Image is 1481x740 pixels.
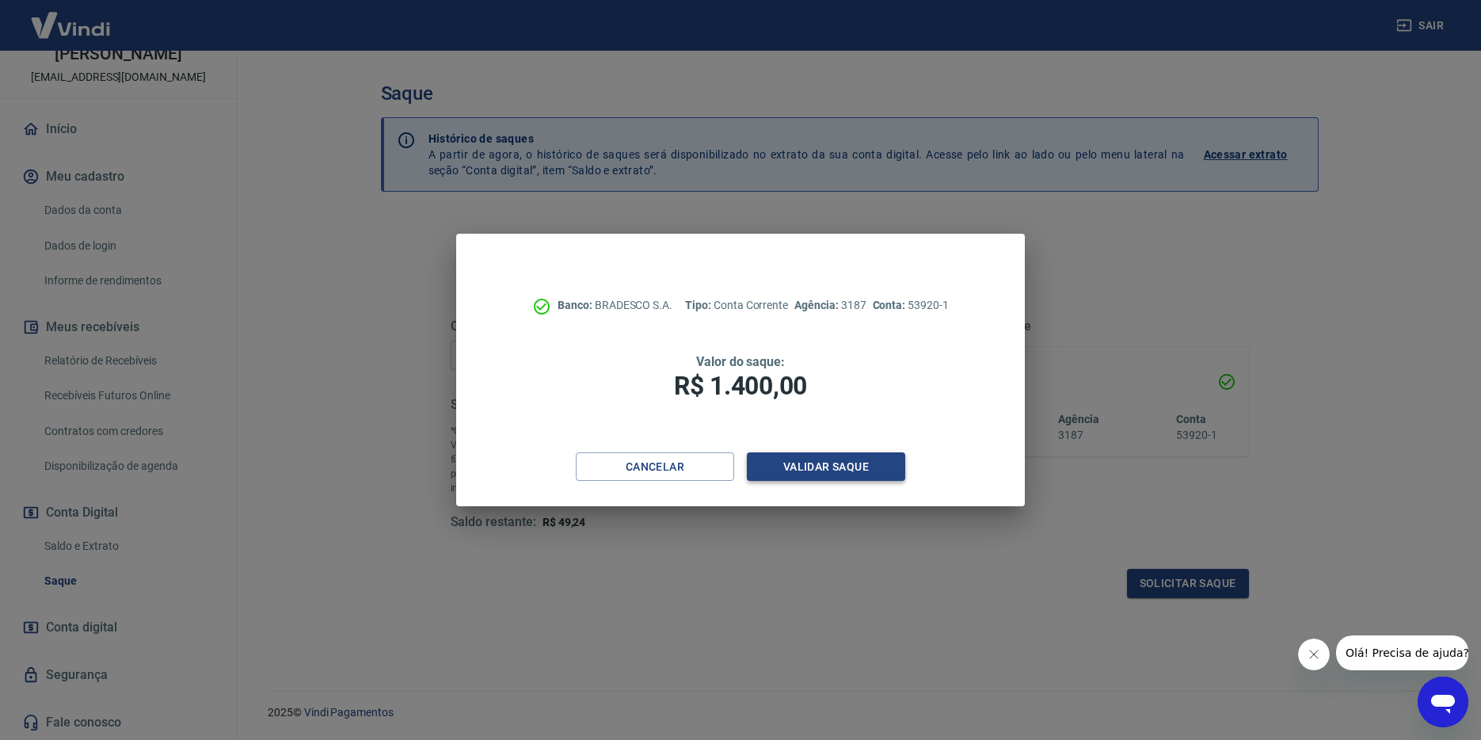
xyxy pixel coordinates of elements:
[794,299,841,311] span: Agência:
[747,452,905,482] button: Validar saque
[10,11,133,24] span: Olá! Precisa de ajuda?
[674,371,807,401] span: R$ 1.400,00
[1298,639,1330,670] iframe: Close message
[576,452,734,482] button: Cancelar
[1336,635,1468,670] iframe: Message from company
[696,354,785,369] span: Valor do saque:
[558,299,595,311] span: Banco:
[558,297,672,314] p: BRADESCO S.A.
[794,297,866,314] p: 3187
[1418,677,1468,727] iframe: Button to launch messaging window
[873,297,949,314] p: 53920-1
[685,297,788,314] p: Conta Corrente
[685,299,714,311] span: Tipo:
[873,299,908,311] span: Conta:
